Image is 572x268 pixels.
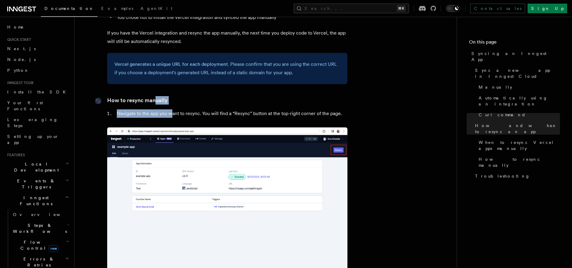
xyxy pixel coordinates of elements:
[5,175,71,192] button: Events & Triggers
[5,97,71,114] a: Your first Functions
[5,87,71,97] a: Install the SDK
[11,239,66,251] span: Flow Control
[5,178,65,190] span: Events & Triggers
[7,57,36,62] span: Node.js
[5,159,71,175] button: Local Development
[294,4,409,13] button: Search...⌘K
[7,100,43,111] span: Your first Functions
[101,6,133,11] span: Examples
[5,22,71,32] a: Home
[7,68,29,73] span: Python
[397,5,405,11] kbd: ⌘K
[5,195,65,207] span: Inngest Functions
[469,38,560,48] h4: On this page
[98,2,137,16] a: Examples
[5,43,71,54] a: Next.js
[5,81,34,85] span: Inngest tour
[11,237,71,254] button: Flow Controlnew
[5,37,31,42] span: Quick start
[476,82,560,93] a: Manually
[479,156,560,168] span: How to resync manually
[114,61,228,67] a: Vercel generates a unique URL for each deployment
[11,222,67,234] span: Steps & Workflows
[469,48,560,65] a: Syncing an Inngest App
[41,2,98,17] a: Documentation
[141,6,172,11] span: AgentKit
[7,90,69,94] span: Install the SDK
[528,4,567,13] a: Sign Up
[470,4,525,13] a: Contact sales
[475,123,560,135] span: How and when to resync an app
[7,134,59,145] span: Setting up your app
[114,60,340,77] p: . Please confirm that you are using the correct URL if you choose a deployment's generated URL in...
[107,96,168,105] a: How to resync manually
[7,117,58,128] span: Leveraging Steps
[479,95,560,107] span: Automatically using an integration
[5,131,71,148] a: Setting up your app
[5,192,71,209] button: Inngest Functions
[476,137,560,154] a: When to resync Vercel apps manually
[473,171,560,181] a: Troubleshooting
[115,13,347,22] li: You chose not to install the Vercel integration and synced the app manually
[479,139,560,151] span: When to resync Vercel apps manually
[5,65,71,76] a: Python
[473,65,560,82] a: Sync a new app in Inngest Cloud
[446,5,460,12] button: Toggle dark mode
[115,109,347,118] li: Navigate to the app you want to resync. You will find a “Resync” button at the top-right corner o...
[476,109,560,120] a: Curl command
[7,24,24,30] span: Home
[5,161,65,173] span: Local Development
[473,120,560,137] a: How and when to resync an app
[476,93,560,109] a: Automatically using an integration
[475,173,530,179] span: Troubleshooting
[5,54,71,65] a: Node.js
[479,112,526,118] span: Curl command
[44,6,94,11] span: Documentation
[107,29,347,46] p: If you have the Vercel integration and resync the app manually, the next time you deploy code to ...
[5,114,71,131] a: Leveraging Steps
[471,50,560,62] span: Syncing an Inngest App
[13,212,75,217] span: Overview
[11,256,65,268] span: Errors & Retries
[5,153,25,157] span: Features
[476,154,560,171] a: How to resync manually
[11,220,71,237] button: Steps & Workflows
[479,84,512,90] span: Manually
[11,209,71,220] a: Overview
[475,67,560,79] span: Sync a new app in Inngest Cloud
[7,46,36,51] span: Next.js
[49,245,59,252] span: new
[137,2,176,16] a: AgentKit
